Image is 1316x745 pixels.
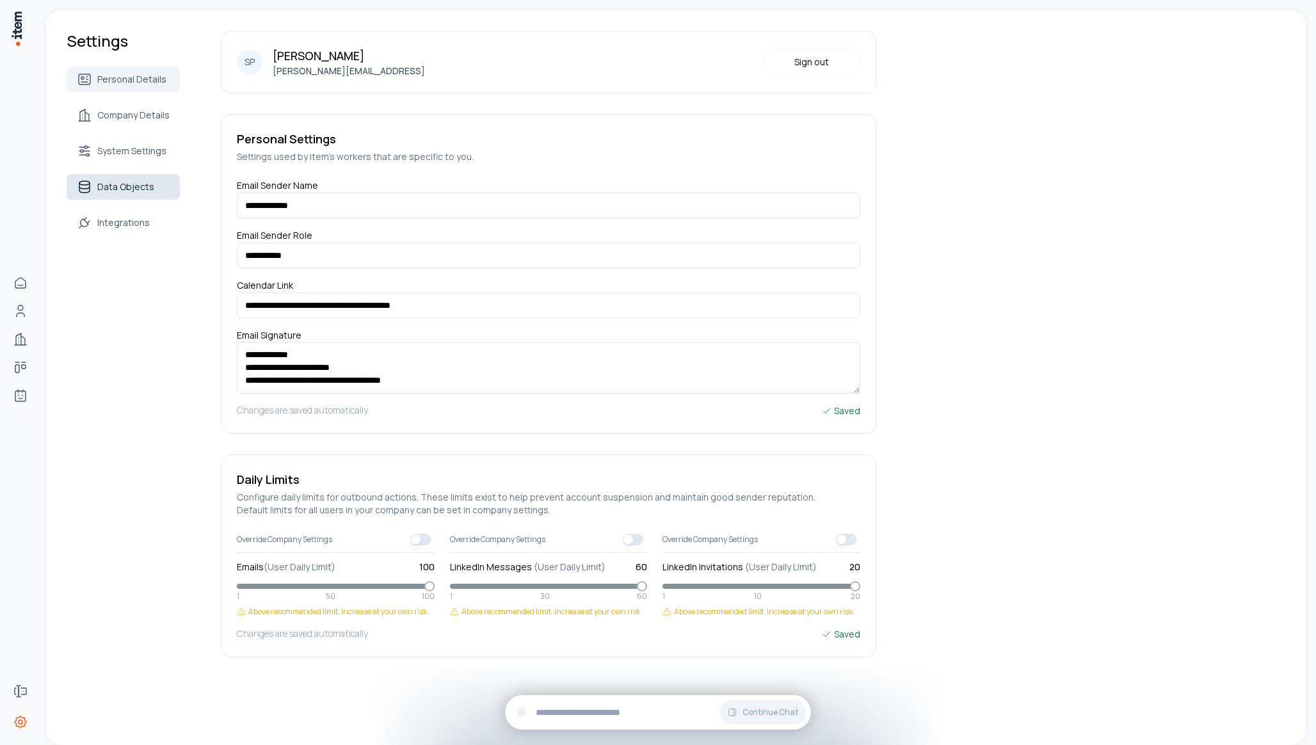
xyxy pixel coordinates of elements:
[637,591,647,602] span: 60
[461,607,642,617] span: Above recommended limit. Increase at your own risk.
[237,279,293,296] label: Calendar Link
[67,174,180,200] a: Data Objects
[237,491,860,517] h5: Configure daily limits for outbound actions. These limits exist to help prevent account suspensio...
[419,561,435,573] span: 100
[237,229,312,246] label: Email Sender Role
[662,561,817,573] label: LinkedIn Invitations
[422,591,435,602] span: 100
[273,65,425,77] p: [PERSON_NAME][EMAIL_ADDRESS]
[8,678,33,704] a: Forms
[97,145,166,157] span: System Settings
[851,591,860,602] span: 20
[763,49,860,75] button: Sign out
[8,355,33,380] a: deals
[450,591,453,602] span: 1
[248,607,429,617] span: Above recommended limit. Increase at your own risk.
[97,180,154,193] span: Data Objects
[237,404,368,418] h5: Changes are saved automatically
[97,216,150,229] span: Integrations
[97,73,166,86] span: Personal Details
[534,561,606,573] span: (User Daily Limit)
[67,67,180,92] a: Personal Details
[67,102,180,128] a: Company Details
[450,561,606,573] label: LinkedIn Messages
[67,138,180,164] a: System Settings
[237,130,860,148] h5: Personal Settings
[97,109,170,122] span: Company Details
[8,383,33,408] a: Agents
[8,709,33,735] a: Settings
[273,47,425,65] p: [PERSON_NAME]
[662,534,758,545] span: Override Company Settings
[540,591,550,602] span: 30
[754,591,762,602] span: 10
[237,179,318,196] label: Email Sender Name
[505,695,811,730] div: Continue Chat
[821,404,860,418] div: Saved
[8,298,33,324] a: Contacts
[237,329,301,346] label: Email Signature
[8,326,33,352] a: Companies
[237,534,332,545] span: Override Company Settings
[742,707,798,717] span: Continue Chat
[662,591,665,602] span: 1
[237,150,860,163] h5: Settings used by item's workers that are specific to you.
[719,700,806,725] button: Continue Chat
[821,627,860,641] div: Saved
[237,561,335,573] label: Emails
[326,591,335,602] span: 50
[237,470,860,488] h5: Daily Limits
[10,10,23,47] img: Item Brain Logo
[8,270,33,296] a: Home
[237,627,368,641] h5: Changes are saved automatically
[745,561,817,573] span: (User Daily Limit)
[636,561,647,573] span: 60
[674,607,855,617] span: Above recommended limit. Increase at your own risk.
[264,561,335,573] span: (User Daily Limit)
[450,534,545,545] span: Override Company Settings
[67,210,180,236] a: Integrations
[67,31,180,51] h1: Settings
[237,591,239,602] span: 1
[237,49,262,75] div: SP
[849,561,860,573] span: 20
